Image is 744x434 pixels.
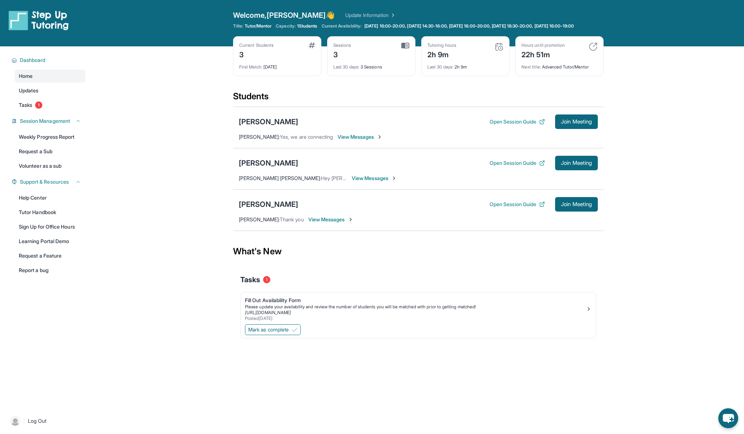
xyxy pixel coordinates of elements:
[561,120,592,124] span: Join Meeting
[521,42,565,48] div: Hours until promotion
[308,216,354,223] span: View Messages
[363,23,575,29] a: [DATE] 16:00-20:00, [DATE] 14:30-16:00, [DATE] 16:00-20:00, [DATE] 18:30-20:00, [DATE] 16:00-19:00
[245,297,586,304] div: Fill Out Availability Form
[561,202,592,206] span: Join Meeting
[322,23,362,29] span: Current Availability:
[239,42,274,48] div: Current Students
[345,12,396,19] a: Update Information
[239,48,274,60] div: 3
[333,42,351,48] div: Sessions
[239,175,321,181] span: [PERSON_NAME] [PERSON_NAME] :
[427,64,453,70] span: Last 30 days :
[240,275,260,285] span: Tasks
[427,48,456,60] div: 2h 9m
[280,134,333,140] span: Yes, we are connecting
[14,249,85,262] a: Request a Feature
[14,235,85,248] a: Learning Portal Demo
[19,72,33,80] span: Home
[7,413,85,429] a: |Log Out
[245,316,586,321] div: Posted [DATE]
[239,199,298,209] div: [PERSON_NAME]
[338,133,383,141] span: View Messages
[14,130,85,143] a: Weekly Progress Report
[233,235,604,267] div: What's New
[14,145,85,158] a: Request a Sub
[427,60,503,70] div: 2h 9m
[10,416,20,426] img: user-img
[276,23,296,29] span: Capacity:
[292,327,297,333] img: Mark as complete
[14,70,85,83] a: Home
[333,48,351,60] div: 3
[20,178,69,185] span: Support & Resources
[377,134,382,140] img: Chevron-Right
[239,158,298,168] div: [PERSON_NAME]
[233,10,335,20] span: Welcome, [PERSON_NAME] 👋
[35,101,42,109] span: 1
[555,156,598,170] button: Join Meeting
[718,408,738,428] button: chat-button
[391,175,397,181] img: Chevron-Right
[14,264,85,277] a: Report a bug
[9,10,69,30] img: logo
[309,42,315,48] img: card
[364,23,574,29] span: [DATE] 16:00-20:00, [DATE] 14:30-16:00, [DATE] 16:00-20:00, [DATE] 18:30-20:00, [DATE] 16:00-19:00
[321,175,531,181] span: Hey [PERSON_NAME], just wanted to ask you if we can do a first session [DATE] 6:30-7:30?
[14,159,85,172] a: Volunteer as a sub
[555,197,598,212] button: Join Meeting
[389,12,396,19] img: Chevron Right
[248,326,289,333] span: Mark as complete
[495,42,503,51] img: card
[521,60,597,70] div: Advanced Tutor/Mentor
[17,178,81,185] button: Support & Resources
[333,60,409,70] div: 3 Sessions
[20,117,70,125] span: Session Management
[239,216,280,222] span: [PERSON_NAME] :
[555,114,598,129] button: Join Meeting
[521,64,541,70] span: Next title :
[28,417,47,425] span: Log Out
[521,48,565,60] div: 22h 51m
[297,23,317,29] span: 1 Students
[17,117,81,125] button: Session Management
[245,304,586,310] div: Please update your availability and review the number of students you will be matched with prior ...
[333,64,359,70] span: Last 30 days :
[352,175,397,182] span: View Messages
[17,57,81,64] button: Dashboard
[239,117,298,127] div: [PERSON_NAME]
[401,42,409,49] img: card
[233,91,604,107] div: Students
[490,118,545,125] button: Open Session Guide
[427,42,456,48] div: Tutoring hours
[245,310,291,315] a: [URL][DOMAIN_NAME]
[14,84,85,97] a: Updates
[233,23,243,29] span: Title:
[19,87,39,94] span: Updates
[14,206,85,219] a: Tutor Handbook
[14,191,85,204] a: Help Center
[245,324,301,335] button: Mark as complete
[589,42,597,51] img: card
[14,99,85,112] a: Tasks1
[19,101,32,109] span: Tasks
[23,417,25,425] span: |
[239,64,262,70] span: First Match :
[348,217,354,222] img: Chevron-Right
[490,159,545,167] button: Open Session Guide
[245,23,271,29] span: Tutor/Mentor
[239,134,280,140] span: [PERSON_NAME] :
[14,220,85,233] a: Sign Up for Office Hours
[490,201,545,208] button: Open Session Guide
[263,276,270,283] span: 1
[280,216,304,222] span: Thank you
[20,57,46,64] span: Dashboard
[561,161,592,165] span: Join Meeting
[239,60,315,70] div: [DATE]
[241,292,596,323] a: Fill Out Availability FormPlease update your availability and review the number of students you w...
